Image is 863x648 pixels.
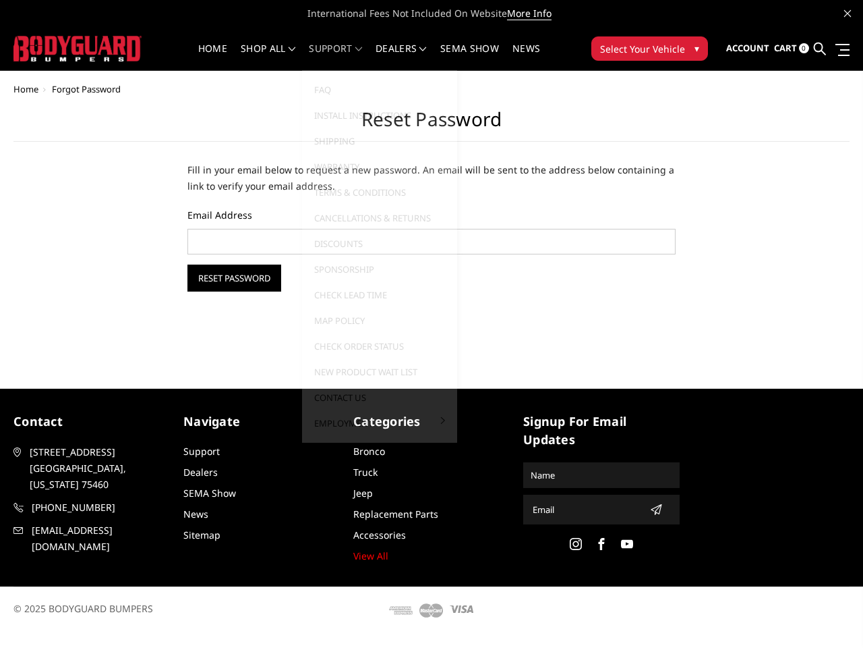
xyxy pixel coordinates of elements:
[307,77,452,103] a: FAQ
[183,529,220,541] a: Sitemap
[30,444,167,493] span: [STREET_ADDRESS] [GEOGRAPHIC_DATA], [US_STATE] 75460
[309,44,362,70] a: Support
[187,265,281,292] input: Reset Password
[591,36,708,61] button: Select Your Vehicle
[694,41,699,55] span: ▾
[13,36,142,61] img: BODYGUARD BUMPERS
[799,43,809,53] span: 0
[183,412,340,431] h5: Navigate
[307,282,452,308] a: Check Lead Time
[13,602,153,615] span: © 2025 BODYGUARD BUMPERS
[512,44,540,70] a: News
[353,445,385,458] a: Bronco
[600,42,685,56] span: Select Your Vehicle
[307,103,452,128] a: Install Instructions
[376,44,427,70] a: Dealers
[353,487,373,500] a: Jeep
[307,359,452,385] a: New Product Wait List
[774,30,809,67] a: Cart 0
[440,44,499,70] a: SEMA Show
[183,466,218,479] a: Dealers
[13,500,170,516] a: [PHONE_NUMBER]
[527,499,645,520] input: Email
[796,583,863,648] iframe: Chat Widget
[52,83,121,95] span: Forgot Password
[353,466,378,479] a: Truck
[13,522,170,555] a: [EMAIL_ADDRESS][DOMAIN_NAME]
[525,464,678,486] input: Name
[183,508,208,520] a: News
[13,108,850,142] h2: Reset Password
[307,231,452,256] a: Discounts
[353,508,438,520] a: Replacement Parts
[307,128,452,154] a: Shipping
[307,205,452,231] a: Cancellations & Returns
[307,333,452,359] a: Check Order Status
[307,385,452,410] a: Contact Us
[726,30,769,67] a: Account
[523,412,680,449] h5: signup for email updates
[507,7,552,20] a: More Info
[198,44,227,70] a: Home
[32,500,169,516] span: [PHONE_NUMBER]
[187,208,675,222] label: Email Address
[13,83,38,95] a: Home
[183,445,220,458] a: Support
[307,410,452,436] a: Employment
[307,308,452,333] a: MAP Policy
[241,44,295,70] a: shop all
[774,42,797,54] span: Cart
[32,522,169,555] span: [EMAIL_ADDRESS][DOMAIN_NAME]
[183,487,236,500] a: SEMA Show
[187,162,675,194] p: Fill in your email below to request a new password. An email will be sent to the address below co...
[13,412,170,431] h5: contact
[353,529,406,541] a: Accessories
[307,180,452,205] a: Terms & Conditions
[726,42,769,54] span: Account
[307,154,452,180] a: Warranty
[353,549,388,562] a: View All
[307,256,452,282] a: Sponsorship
